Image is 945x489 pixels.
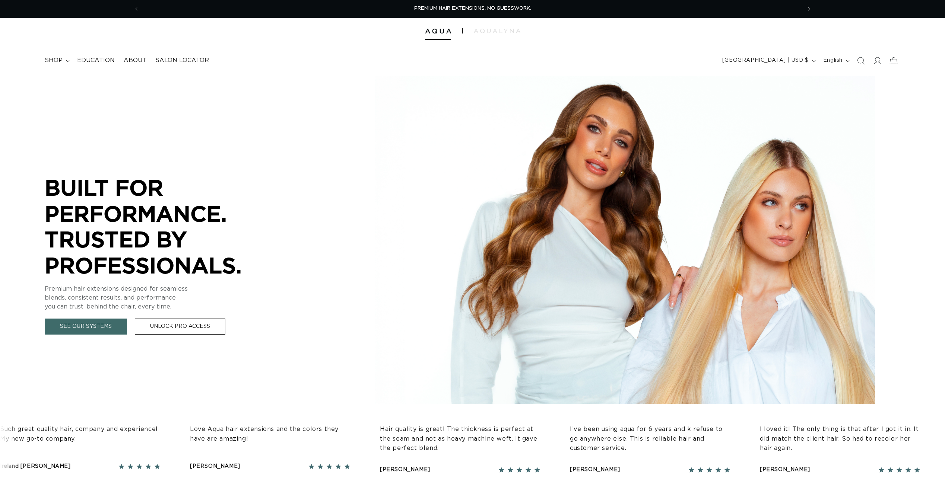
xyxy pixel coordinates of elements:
p: BUILT FOR PERFORMANCE. TRUSTED BY PROFESSIONALS. [45,175,268,278]
span: [GEOGRAPHIC_DATA] | USD $ [722,57,809,64]
span: Education [77,57,115,64]
summary: Search [853,52,869,69]
a: Education [73,52,119,69]
span: PREMIUM HAIR EXTENSIONS. NO GUESSWORK. [414,6,531,11]
p: Hair quality is great! The thickness is perfect at the seam and not as heavy machine weft. It gav... [367,425,527,453]
img: aqualyna.com [474,29,520,33]
img: Aqua Hair Extensions [425,29,451,34]
span: Salon Locator [155,57,209,64]
span: About [124,57,146,64]
div: [PERSON_NAME] [747,465,797,474]
div: [PERSON_NAME] [177,462,227,471]
button: English [819,54,853,68]
p: Premium hair extensions designed for seamless blends, consistent results, and performance you can... [45,284,268,311]
button: Previous announcement [128,2,145,16]
button: [GEOGRAPHIC_DATA] | USD $ [718,54,819,68]
p: I loved it! The only thing is that after I got it in. It did match the client hair. So had to rec... [747,425,907,453]
span: shop [45,57,63,64]
summary: shop [40,52,73,69]
a: See Our Systems [45,319,127,335]
p: Love Aqua hair extensions and the colors they have are amazing! [177,425,337,444]
div: [PERSON_NAME] [367,465,417,474]
a: Salon Locator [151,52,213,69]
button: Next announcement [801,2,817,16]
div: [PERSON_NAME] [557,465,607,474]
a: About [119,52,151,69]
p: I’ve been using aqua for 6 years and k refuse to go anywhere else. This is reliable hair and cust... [557,425,717,453]
span: English [823,57,843,64]
a: Unlock Pro Access [135,319,225,335]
